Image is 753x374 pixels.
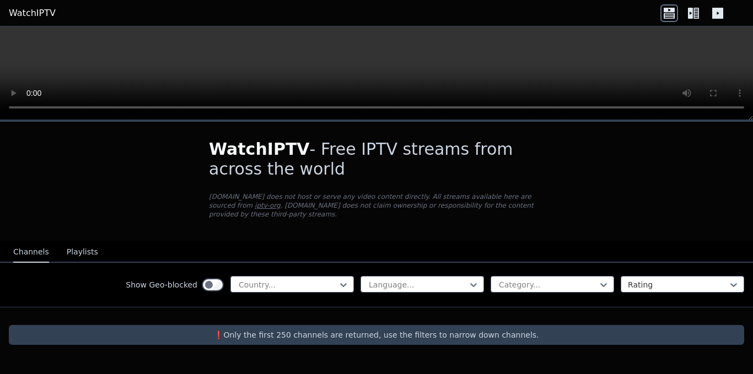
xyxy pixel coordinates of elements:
[9,7,56,20] a: WatchIPTV
[67,242,98,263] button: Playlists
[13,242,49,263] button: Channels
[13,329,740,340] p: ❗️Only the first 250 channels are returned, use the filters to narrow down channels.
[209,139,310,159] span: WatchIPTV
[255,202,281,209] a: iptv-org
[126,279,197,290] label: Show Geo-blocked
[209,192,544,219] p: [DOMAIN_NAME] does not host or serve any video content directly. All streams available here are s...
[209,139,544,179] h1: - Free IPTV streams from across the world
